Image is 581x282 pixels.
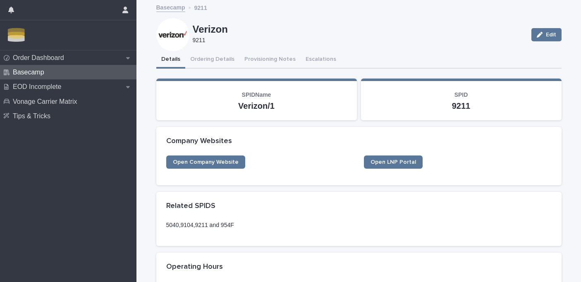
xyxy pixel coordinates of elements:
[242,91,271,98] span: SPIDName
[10,68,51,76] p: Basecamp
[166,202,215,211] h2: Related SPIDS
[546,32,556,38] span: Edit
[193,36,521,44] p: 9211
[10,83,68,91] p: EOD Incomplete
[531,28,562,41] button: Edit
[454,91,468,98] span: SPID
[185,51,239,69] button: Ordering Details
[166,221,552,229] p: 5040,9104,9211 and 954F
[7,27,26,43] img: Zbn3osBRTqmJoOucoKu4
[364,155,423,169] a: Open LNP Portal
[166,102,347,110] p: Verizon/1
[166,155,245,169] a: Open Company Website
[239,51,301,69] button: Provisioning Notes
[166,137,232,146] h2: Company Websites
[301,51,341,69] button: Escalations
[193,25,525,33] p: Verizon
[194,2,207,12] p: 9211
[156,51,185,69] button: Details
[371,102,552,110] p: 9211
[10,112,57,120] p: Tips & Tricks
[10,98,84,105] p: Vonage Carrier Matrix
[10,54,71,62] p: Order Dashboard
[156,2,185,12] a: Basecamp
[166,263,223,272] h2: Operating Hours
[371,159,416,165] span: Open LNP Portal
[173,159,239,165] span: Open Company Website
